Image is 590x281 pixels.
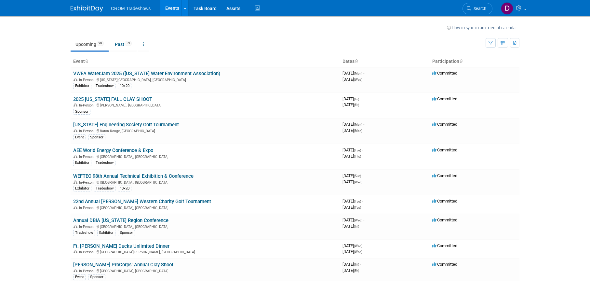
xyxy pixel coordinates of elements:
div: Event [73,134,86,140]
img: In-Person Event [74,78,77,81]
a: [PERSON_NAME] ProCorps' Annual Clay Shoot [73,262,173,268]
span: - [362,173,363,178]
div: Exhibitor [97,230,115,236]
span: [DATE] [342,249,362,254]
span: (Tue) [354,206,361,209]
span: Committed [432,218,457,222]
span: (Tue) [354,200,361,203]
span: Search [471,6,486,11]
span: - [362,199,363,204]
a: Search [463,3,492,14]
img: In-Person Event [74,206,77,209]
span: (Mon) [354,129,362,133]
span: In-Person [79,250,96,254]
span: (Fri) [354,103,359,107]
span: (Tue) [354,148,361,152]
a: Upcoming29 [71,38,109,50]
a: 22nd Annual [PERSON_NAME] Western Charity Golf Tournament [73,199,211,204]
span: [DATE] [342,77,362,82]
span: - [360,262,361,267]
div: Tradeshow [73,230,95,236]
span: [DATE] [342,173,363,178]
div: 10x20 [118,186,131,191]
img: In-Person Event [74,269,77,272]
span: Committed [432,96,457,101]
span: (Wed) [354,78,362,81]
a: Past53 [110,38,137,50]
span: In-Person [79,269,96,273]
th: Participation [430,56,519,67]
span: [DATE] [342,122,364,127]
span: - [363,218,364,222]
span: [DATE] [342,268,359,273]
span: [DATE] [342,243,364,248]
img: In-Person Event [74,180,77,184]
div: Exhibitor [73,160,91,166]
span: Committed [432,173,457,178]
a: Sort by Start Date [355,59,358,64]
span: [DATE] [342,154,361,159]
span: (Fri) [354,269,359,273]
img: ExhibitDay [71,6,103,12]
span: [DATE] [342,218,364,222]
span: Committed [432,199,457,204]
div: [US_STATE][GEOGRAPHIC_DATA], [GEOGRAPHIC_DATA] [73,77,337,82]
span: (Fri) [354,97,359,101]
a: [US_STATE] Engineering Society Golf Tournament [73,122,179,128]
div: Tradeshow [94,83,115,89]
span: (Sun) [354,174,361,178]
div: Tradeshow [94,160,115,166]
div: [GEOGRAPHIC_DATA][PERSON_NAME], [GEOGRAPHIC_DATA] [73,249,337,254]
span: [DATE] [342,199,363,204]
span: [DATE] [342,224,359,229]
span: [DATE] [342,96,361,101]
a: AEE World Energy Conference & Expo [73,148,153,153]
a: Sort by Participation Type [459,59,463,64]
div: Sponsor [73,109,90,115]
span: 53 [125,41,132,46]
div: Exhibitor [73,186,91,191]
span: In-Person [79,225,96,229]
div: Tradeshow [94,186,115,191]
span: (Fri) [354,263,359,266]
span: [DATE] [342,102,359,107]
a: VWEA WaterJam 2025 ([US_STATE] Water Environment Association) [73,71,220,77]
img: In-Person Event [74,250,77,253]
img: Daniel Austria [501,2,513,15]
div: [GEOGRAPHIC_DATA], [GEOGRAPHIC_DATA] [73,179,337,185]
span: (Wed) [354,250,362,254]
span: - [363,122,364,127]
div: [GEOGRAPHIC_DATA], [GEOGRAPHIC_DATA] [73,224,337,229]
span: - [363,243,364,248]
a: WEFTEC 98th Annual Technical Exhibition & Conference [73,173,194,179]
a: 2025 [US_STATE] FALL CLAY SHOOT [73,96,152,102]
span: Committed [432,71,457,76]
th: Dates [340,56,430,67]
span: CROM Tradeshows [111,6,151,11]
img: In-Person Event [74,103,77,106]
span: In-Person [79,103,96,107]
span: - [360,96,361,101]
span: (Fri) [354,225,359,228]
div: Exhibitor [73,83,91,89]
span: [DATE] [342,205,361,210]
div: Sponsor [88,274,105,280]
a: How to sync to an external calendar... [447,25,519,30]
span: In-Person [79,155,96,159]
div: Event [73,274,86,280]
span: Committed [432,243,457,248]
span: [DATE] [342,179,362,184]
div: Sponsor [88,134,105,140]
span: (Mon) [354,72,362,75]
span: (Wed) [354,218,362,222]
span: (Mon) [354,123,362,126]
img: In-Person Event [74,129,77,132]
span: Committed [432,122,457,127]
span: (Wed) [354,180,362,184]
div: 10x20 [118,83,131,89]
span: - [363,71,364,76]
span: - [362,148,363,152]
div: [GEOGRAPHIC_DATA], [GEOGRAPHIC_DATA] [73,154,337,159]
a: Annual DBIA [US_STATE] Region Conference [73,218,168,223]
span: Committed [432,148,457,152]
